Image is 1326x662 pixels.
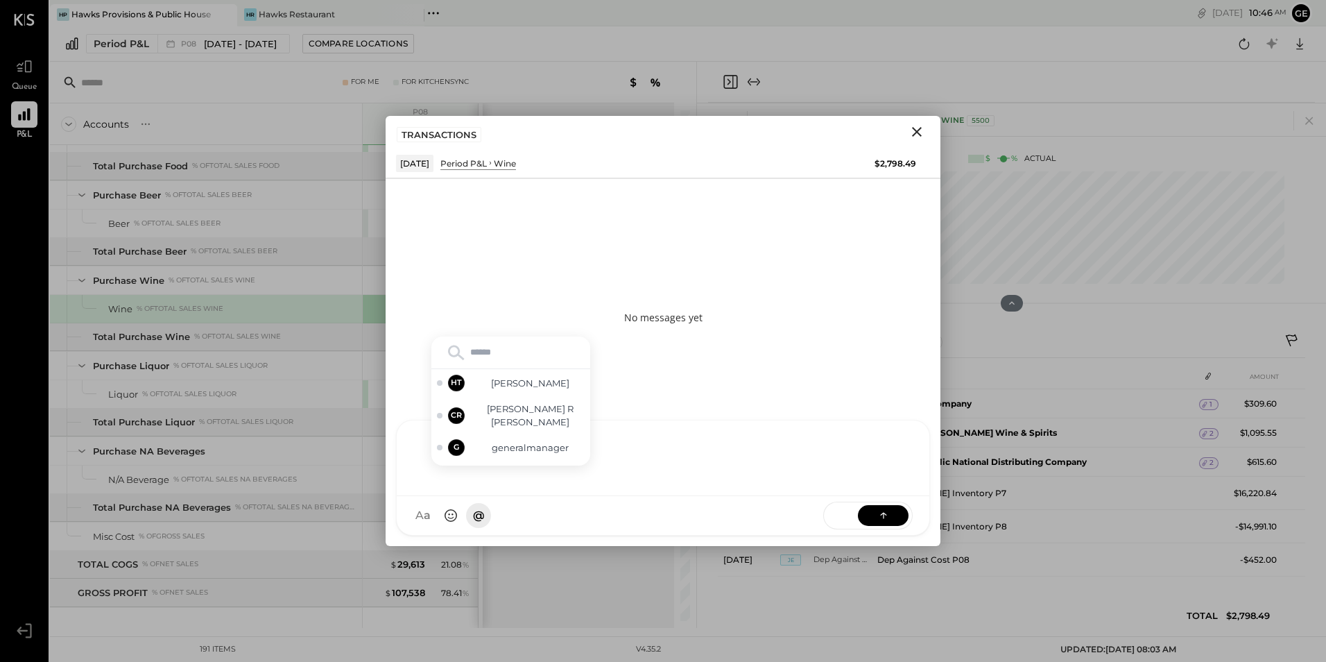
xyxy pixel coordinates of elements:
div: GROSS PROFIT [78,586,148,600]
div: Misc Cost [93,530,135,543]
div: TOTAL COGS [78,558,138,571]
div: Hawks Provisions & Public House [71,8,211,20]
div: % of Total Sales Beer [191,246,277,256]
div: % of Total Sales Beer [165,190,252,200]
button: Close [904,123,929,141]
div: Liquor [108,388,138,401]
button: ge [1290,2,1312,24]
div: % of Total Sales Wine [137,304,223,314]
div: Purchase Beer [93,189,161,202]
td: $615.60 [1228,448,1282,477]
div: Hawks Restaurant [259,8,335,20]
b: RNDC - Republic National Distributing Company [877,457,1087,467]
div: % of Total Sales NA Beverages [235,502,356,512]
a: P&L [1,101,48,142]
div: HP [57,8,69,21]
span: % [462,587,470,598]
div: copy link [1195,6,1209,20]
div: 29,613 [390,558,425,571]
div: 191 items [200,644,236,655]
div: % of Total Sales Liquor [173,361,268,371]
span: 2 [1209,458,1214,468]
div: For Me [351,77,379,87]
b: Southern [PERSON_NAME] Wine & Spirits [877,427,1057,438]
div: v 4.35.2 [636,644,661,655]
button: Hide Chart [1001,295,1023,312]
span: SEND [824,498,858,533]
div: % of Total Sales NA Beverages [173,475,297,484]
span: UPDATED: [DATE] 08:03 AM [1060,644,1176,654]
th: AMOUNT [1228,364,1282,389]
td: Dep Against Cost P08 [813,543,872,577]
div: Total Purchase NA Beverages [93,501,231,514]
div: 5500 [967,115,995,126]
div: Purchase Liquor [93,359,169,373]
div: $ [370,130,425,142]
td: [PERSON_NAME] Inventory P8 [872,510,1199,543]
div: Accounts [83,117,129,131]
div: Actual [968,153,1056,164]
td: [DATE] [718,543,780,577]
td: -$14,991.10 [1228,510,1282,543]
div: [DATE] [1212,6,1286,19]
span: 1 [1209,400,1212,409]
div: % [1011,153,1017,164]
td: -$452.00 [1228,543,1282,577]
div: Compare Locations [309,37,408,49]
span: P&L [17,129,33,142]
div: Beer [108,217,130,230]
button: Close panel [722,74,739,90]
span: [DATE] - [DATE] [204,37,277,51]
div: Total Purchase Liquor [93,416,195,429]
div: % of Total Sales Liquor [199,417,293,427]
p: No messages yet [624,311,703,325]
div: Total Purchase Food [93,160,188,173]
span: P08 [413,107,428,117]
button: Period P&L P08[DATE] - [DATE] [86,34,290,53]
div: % of Total Sales Food [192,161,279,171]
div: % of NET SALES [142,559,198,569]
div: % of GROSS SALES [139,532,205,541]
div: 78.41 [441,587,470,600]
div: Total Purchase Beer [93,245,187,258]
button: Expand panel (e) [746,74,762,90]
div: % of Total Sales Beer [134,219,221,228]
div: Purchase NA Beverages [93,445,205,458]
div: N/A Beverage [108,473,169,486]
div: $2,798.49 [875,158,916,169]
div: Period P&L [94,37,149,51]
div: 107,538 [384,586,425,600]
div: % of Total Sales Liquor [142,389,236,399]
div: Total Purchase Wine [93,330,190,343]
span: JE [780,554,801,566]
span: Queue [12,81,37,94]
td: $1,095.55 [1228,418,1282,448]
div: Wine [941,115,995,126]
td: [PERSON_NAME] Inventory P7 [872,477,1199,510]
div: Wine [108,303,132,316]
td: $16,220.84 [1228,477,1282,510]
span: 2 [1209,429,1214,439]
div: % of NET SALES [152,588,208,597]
div: Purchase Wine [93,274,164,287]
span: $ [390,559,397,570]
th: NAME / MEMO [872,364,1199,389]
a: Queue [1,53,48,94]
span: $ [384,587,392,598]
div: 21.08 [441,559,470,571]
td: Dep Against Cost P08 [872,543,1199,577]
div: $ [985,153,990,164]
div: % of Total Sales Wine [169,275,255,285]
div: HR [244,8,257,21]
span: % [462,559,470,570]
td: $309.60 [1228,389,1282,418]
span: P08 [181,40,200,48]
div: For KitchenSync [402,77,469,87]
button: Compare Locations [302,34,414,53]
div: % of Total Sales Wine [194,332,281,341]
